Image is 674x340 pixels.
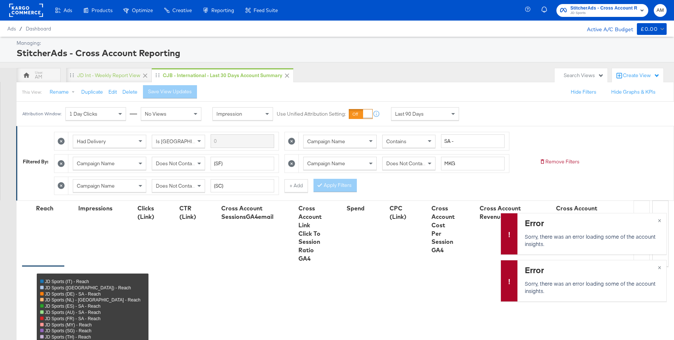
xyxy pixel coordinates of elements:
[211,7,234,13] span: Reporting
[571,88,596,95] button: Hide Filters
[179,204,196,221] div: CTR (Link)
[211,157,274,170] input: Enter a search term
[17,40,665,47] div: Managing:
[156,138,212,145] span: Is [GEOGRAPHIC_DATA]
[45,328,92,333] span: JD Sports (SG) - Reach
[77,160,115,167] span: Campaign Name
[92,7,112,13] span: Products
[145,111,166,117] span: No Views
[44,86,83,99] button: Rename
[570,4,637,12] span: StitcherAds - Cross Account Reporting
[221,204,273,221] div: Cross Account SessionsGA4email
[284,179,308,192] button: + Add
[431,204,455,254] div: Cross Account Cost Per Session GA4
[347,204,365,213] div: Spend
[81,88,103,95] button: Duplicate
[77,72,140,79] div: JD Int - Weekly Report View
[653,260,666,274] button: ×
[45,316,100,321] span: JD Sports (FR) - SA - Reach
[216,111,242,117] span: Impression
[539,158,580,165] button: Remove Filters
[570,10,637,16] span: JD Sports
[641,25,657,34] div: £0.00
[122,88,137,95] button: Delete
[70,73,74,77] div: Drag to reorder tab
[77,138,106,145] span: Had Delivery
[657,6,664,15] span: AM
[156,182,196,189] span: Does Not Contain
[211,179,274,193] input: Enter a search term
[22,89,42,95] div: This View:
[45,304,100,309] span: JD Sports (ES) - SA - Reach
[386,160,426,167] span: Does Not Contain
[137,204,154,221] div: Clicks (Link)
[556,204,620,221] div: Cross Account TransactionsGA4email
[155,73,159,77] div: Drag to reorder tab
[254,7,278,13] span: Feed Suite
[172,7,192,13] span: Creative
[64,7,72,13] span: Ads
[525,217,657,229] div: Error
[386,138,406,145] span: Contains
[23,158,49,165] div: Filtered By:
[441,157,505,170] input: Enter a search term
[45,297,140,303] span: JD Sports (NL) - [GEOGRAPHIC_DATA] - Reach
[525,264,657,276] div: Error
[69,111,97,117] span: 1 Day Clicks
[277,111,346,117] label: Use Unified Attribution Setting:
[36,204,53,213] div: Reach
[564,72,604,79] div: Search Views
[26,26,51,32] a: Dashboard
[22,111,62,116] div: Attribution Window:
[45,310,101,315] span: JD Sports (AU) - SA - Reach
[611,88,656,95] button: Hide Graphs & KPIs
[45,322,92,328] span: JD Sports (MY) - Reach
[441,134,505,148] input: Enter a search term
[307,138,345,145] span: Campaign Name
[132,7,153,13] span: Optimize
[16,26,26,32] span: /
[395,111,424,117] span: Last 90 Days
[45,279,89,284] span: JD Sports (IT) - Reach
[163,72,282,79] div: CJB - International - Last 30 days Account Summary
[579,23,633,34] div: Active A/C Budget
[35,73,42,80] div: AM
[45,292,101,297] span: JD Sports (DE) - SA - Reach
[45,285,131,290] span: JD Sports ([GEOGRAPHIC_DATA]) - Reach
[654,4,667,17] button: AM
[108,88,117,95] button: Edit
[556,4,648,17] button: StitcherAds - Cross Account ReportingJD Sports
[525,280,657,294] p: Sorry, there was an error loading some of the account insights.
[653,213,666,227] button: ×
[480,204,531,221] div: Cross Account RevenueGA4email
[7,26,16,32] span: Ads
[77,182,115,189] span: Campaign Name
[623,72,660,79] div: Create View
[658,263,661,271] span: ×
[307,160,345,167] span: Campaign Name
[298,204,322,263] div: Cross Account Link Click To Session Ratio GA4
[525,233,657,247] p: Sorry, there was an error loading some of the account insights.
[17,47,665,59] div: StitcherAds - Cross Account Reporting
[390,204,406,221] div: CPC (Link)
[658,216,661,224] span: ×
[211,134,274,148] input: Enter a search term
[637,23,667,35] button: £0.00
[45,334,91,340] span: JD Sports (TH) - Reach
[78,204,112,213] div: Impressions
[156,160,196,167] span: Does Not Contain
